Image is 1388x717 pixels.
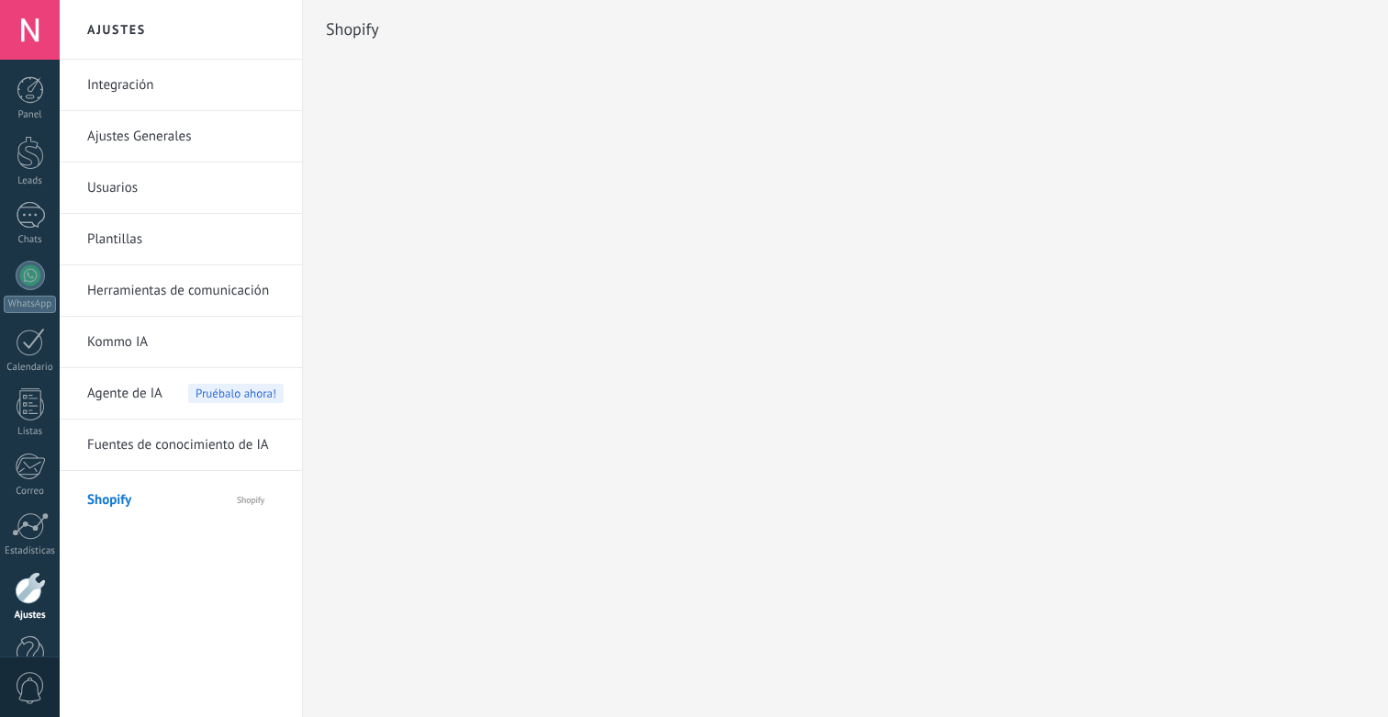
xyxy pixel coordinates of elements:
div: WhatsApp [4,296,56,313]
a: Shopify Shopify [87,475,284,519]
span: Pruébalo ahora! [188,384,284,403]
a: Usuarios [87,162,284,214]
li: Herramientas de comunicación [60,265,302,317]
li: Integración [60,60,302,111]
li: Agente de IA [60,368,302,420]
a: Kommo IA [87,317,284,368]
a: Agente de IA Pruébalo ahora! [87,368,284,420]
h2: Shopify [326,11,379,48]
span: Shopify [87,475,200,519]
div: Correo [4,486,57,498]
a: Herramientas de comunicación [87,265,284,317]
li: Kommo IA [60,317,302,368]
a: Fuentes de conocimiento de IA [87,420,284,471]
li: Ajustes Generales [60,111,302,162]
div: Panel [4,109,57,121]
div: Leads [4,175,57,187]
div: Listas [4,426,57,438]
div: Calendario [4,362,57,374]
div: Estadísticas [4,545,57,557]
a: Plantillas [87,214,284,265]
li: Shopify [60,471,302,521]
a: Integración [87,60,284,111]
a: Ajustes Generales [87,111,284,162]
li: Plantillas [60,214,302,265]
div: Chats [4,234,57,246]
li: Fuentes de conocimiento de IA [60,420,302,471]
div: Ajustes [4,610,57,622]
span: Agente de IA [87,368,162,420]
li: Usuarios [60,162,302,214]
span: Shopify [202,475,284,519]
